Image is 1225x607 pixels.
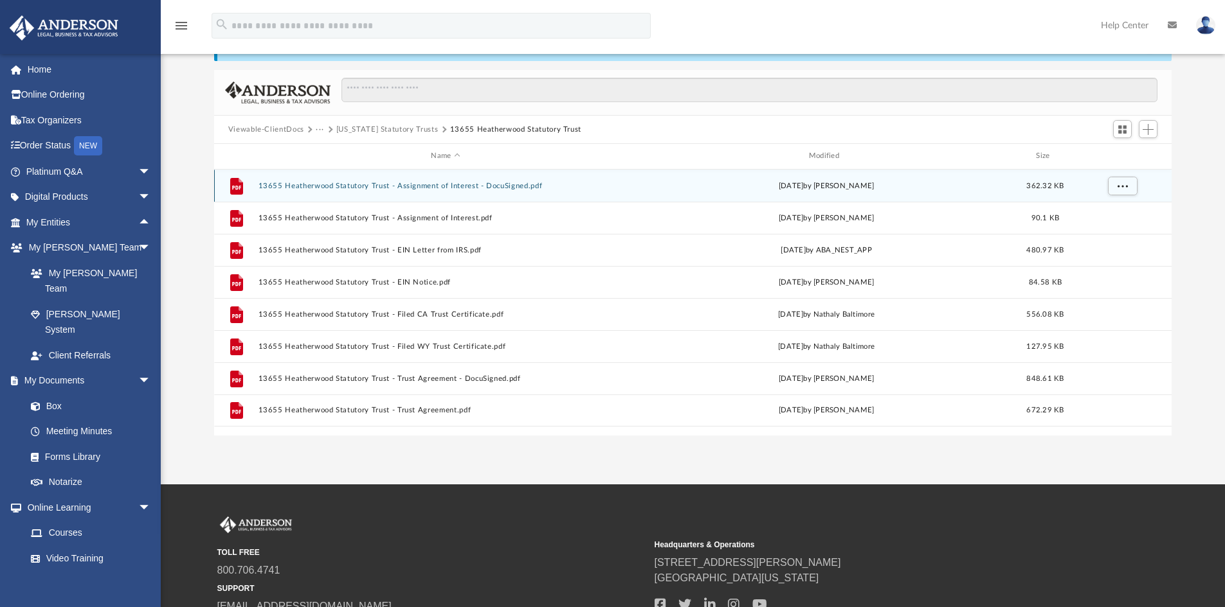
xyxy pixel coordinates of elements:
[217,583,646,594] small: SUPPORT
[1076,150,1166,162] div: id
[1029,278,1062,285] span: 84.58 KB
[639,150,1014,162] div: Modified
[220,150,252,162] div: id
[9,368,164,394] a: My Documentsarrow_drop_down
[655,572,819,583] a: [GEOGRAPHIC_DATA][US_STATE]
[639,405,1013,416] div: [DATE] by [PERSON_NAME]
[18,260,158,301] a: My [PERSON_NAME] Team
[1026,342,1064,349] span: 127.95 KB
[341,78,1157,102] input: Search files and folders
[217,547,646,558] small: TOLL FREE
[18,444,158,470] a: Forms Library
[258,406,633,414] button: 13655 Heatherwood Statutory Trust - Trust Agreement.pdf
[18,301,164,342] a: [PERSON_NAME] System
[9,82,170,108] a: Online Ordering
[9,133,170,159] a: Order StatusNEW
[214,170,1172,435] div: grid
[258,182,633,190] button: 13655 Heatherwood Statutory Trust - Assignment of Interest - DocuSigned.pdf
[217,565,280,576] a: 800.706.4741
[138,184,164,211] span: arrow_drop_down
[639,308,1013,320] div: [DATE] by Nathaly Baltimore
[138,159,164,185] span: arrow_drop_down
[138,495,164,521] span: arrow_drop_down
[9,209,170,235] a: My Entitiesarrow_drop_up
[9,495,164,520] a: Online Learningarrow_drop_down
[258,374,633,383] button: 13655 Heatherwood Statutory Trust - Trust Agreement - DocuSigned.pdf
[1026,407,1064,414] span: 672.29 KB
[174,18,189,33] i: menu
[9,184,170,210] a: Digital Productsarrow_drop_down
[258,246,633,254] button: 13655 Heatherwood Statutory Trust - EIN Letter from IRS.pdf
[18,342,164,368] a: Client Referrals
[336,124,439,136] button: [US_STATE] Statutory Trusts
[639,276,1013,288] div: [DATE] by [PERSON_NAME]
[18,545,158,571] a: Video Training
[639,373,1013,384] div: [DATE] by [PERSON_NAME]
[1031,214,1059,221] span: 90.1 KB
[217,516,295,533] img: Anderson Advisors Platinum Portal
[1026,246,1064,253] span: 480.97 KB
[1113,120,1132,138] button: Switch to Grid View
[639,244,1013,256] div: [DATE] by ABA_NEST_APP
[9,107,170,133] a: Tax Organizers
[138,235,164,261] span: arrow_drop_down
[138,368,164,394] span: arrow_drop_down
[1026,182,1064,189] span: 362.32 KB
[174,24,189,33] a: menu
[655,557,841,568] a: [STREET_ADDRESS][PERSON_NAME]
[1026,374,1064,382] span: 848.61 KB
[258,214,633,222] button: 13655 Heatherwood Statutory Trust - Assignment of Interest.pdf
[1019,150,1071,162] div: Size
[9,159,170,184] a: Platinum Q&Aarrow_drop_down
[258,310,633,319] button: 13655 Heatherwood Statutory Trust - Filed CA Trust Certificate.pdf
[18,419,164,444] a: Meeting Minutes
[74,136,102,155] div: NEW
[258,278,633,286] button: 13655 Heatherwood Statutory Trust - EIN Notice.pdf
[450,124,581,136] button: 13655 Heatherwood Statutory Trust
[1196,16,1215,35] img: User Pic
[258,342,633,351] button: 13655 Heatherwood Statutory Trust - Filed WY Trust Certificate.pdf
[655,539,1083,550] small: Headquarters & Operations
[1026,310,1064,317] span: 556.08 KB
[228,124,304,136] button: Viewable-ClientDocs
[639,340,1013,352] div: [DATE] by Nathaly Baltimore
[6,15,122,40] img: Anderson Advisors Platinum Portal
[9,235,164,261] a: My [PERSON_NAME] Teamarrow_drop_down
[639,212,1013,224] div: [DATE] by [PERSON_NAME]
[316,124,324,136] button: ···
[18,520,164,546] a: Courses
[639,180,1013,191] div: [DATE] by [PERSON_NAME]
[215,17,229,31] i: search
[1139,120,1158,138] button: Add
[9,57,170,82] a: Home
[18,393,158,419] a: Box
[1107,176,1137,195] button: More options
[138,209,164,236] span: arrow_drop_up
[257,150,633,162] div: Name
[18,470,164,495] a: Notarize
